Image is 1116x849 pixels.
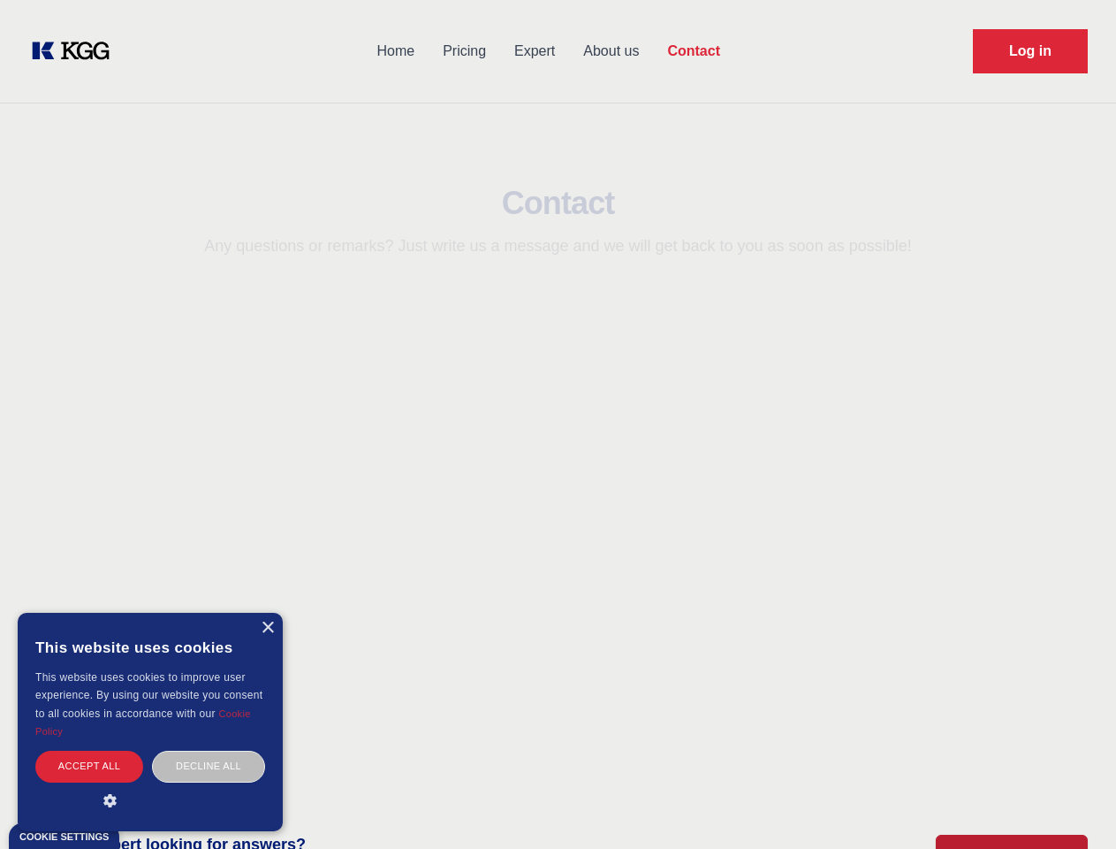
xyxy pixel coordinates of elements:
[470,313,719,331] label: First Name*
[21,186,1095,221] h2: Contact
[470,594,997,612] label: Message
[71,419,417,440] p: We would love to hear from you.
[500,28,569,74] a: Expert
[735,719,824,734] a: Privacy Policy
[102,564,342,585] a: [EMAIL_ADDRESS][DOMAIN_NAME]
[71,490,417,511] p: [GEOGRAPHIC_DATA], [GEOGRAPHIC_DATA]
[35,751,143,782] div: Accept all
[470,393,997,410] label: Email*
[28,37,124,65] a: KOL Knowledge Platform: Talk to Key External Experts (KEE)
[569,28,653,74] a: About us
[653,28,734,74] a: Contact
[470,763,997,807] button: Let's talk
[973,29,1088,73] a: Request Demo
[261,622,274,635] div: Close
[71,377,417,409] h2: Contact Information
[21,235,1095,256] p: Any questions or remarks? Just write us a message and we will get back to you as soon as possible!
[19,832,109,842] div: Cookie settings
[102,532,230,554] a: [PHONE_NUMBER]
[520,716,945,738] p: By selecting this, you agree to the and .
[1028,764,1116,849] iframe: Chat Widget
[35,626,265,669] div: This website uses cookies
[429,28,500,74] a: Pricing
[152,751,265,782] div: Decline all
[748,313,997,331] label: Last Name*
[71,469,417,490] p: [PERSON_NAME][STREET_ADDRESS],
[35,671,262,720] span: This website uses cookies to improve user experience. By using our website you consent to all coo...
[748,515,997,532] label: Organization*
[71,596,247,617] a: @knowledgegategroup
[362,28,429,74] a: Home
[470,515,719,532] label: Phone Number*
[35,708,251,737] a: Cookie Policy
[520,474,599,492] div: I am an expert
[854,719,940,734] a: Cookie Policy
